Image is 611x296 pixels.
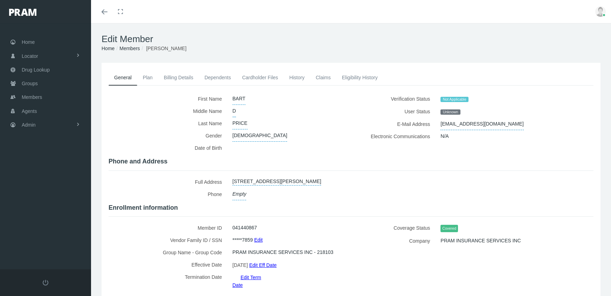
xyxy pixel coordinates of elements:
[199,70,237,85] a: Dependents
[440,130,449,142] span: N/A
[158,70,199,85] a: Billing Details
[232,117,248,129] span: PRICE
[440,109,460,115] span: Unknown
[109,204,593,212] h4: Enrollment information
[232,260,248,270] span: [DATE]
[146,46,186,51] span: [PERSON_NAME]
[22,118,36,132] span: Admin
[22,63,50,76] span: Drug Lookup
[109,93,227,105] label: First Name
[22,49,38,63] span: Locator
[232,93,245,105] span: BART
[109,117,227,129] label: Last Name
[109,129,227,142] label: Gender
[232,105,236,117] span: D
[284,70,310,85] a: History
[109,142,227,154] label: Date of Birth
[109,222,227,234] label: Member ID
[102,34,600,45] h1: Edit Member
[109,258,227,271] label: Effective Date
[254,235,263,245] a: Edit
[232,272,261,290] a: Edit Term Date
[22,77,38,90] span: Groups
[109,158,593,166] h4: Phone and Address
[249,260,277,270] a: Edit Eff Date
[440,118,523,130] span: [EMAIL_ADDRESS][DOMAIN_NAME]
[109,105,227,117] label: Middle Name
[109,188,227,200] label: Phone
[232,222,257,234] span: 041440867
[440,225,458,232] span: Covered
[440,97,468,102] span: Not Applicable
[356,105,436,118] label: User Status
[22,35,35,49] span: Home
[102,46,114,51] a: Home
[356,222,436,235] label: Coverage Status
[109,70,137,86] a: General
[310,70,336,85] a: Claims
[22,90,42,104] span: Members
[232,246,333,258] span: PRAM INSURANCE SERVICES INC - 218103
[356,118,436,130] label: E-Mail Address
[356,93,436,105] label: Verification Status
[336,70,383,85] a: Eligibility History
[232,176,321,186] a: [STREET_ADDRESS][PERSON_NAME]
[9,9,36,16] img: PRAM_20_x_78.png
[109,234,227,246] label: Vendor Family ID / SSN
[356,235,436,247] label: Company
[137,70,158,85] a: Plan
[109,271,227,289] label: Termination Date
[22,105,37,118] span: Agents
[232,129,287,142] span: [DEMOGRAPHIC_DATA]
[356,130,436,142] label: Electronic Communications
[595,6,606,17] img: user-placeholder.jpg
[236,70,284,85] a: Cardholder Files
[440,235,521,247] span: PRAM INSURANCE SERVICES INC
[119,46,140,51] a: Members
[109,176,227,188] label: Full Address
[232,188,247,200] span: Empty
[109,246,227,258] label: Group Name - Group Code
